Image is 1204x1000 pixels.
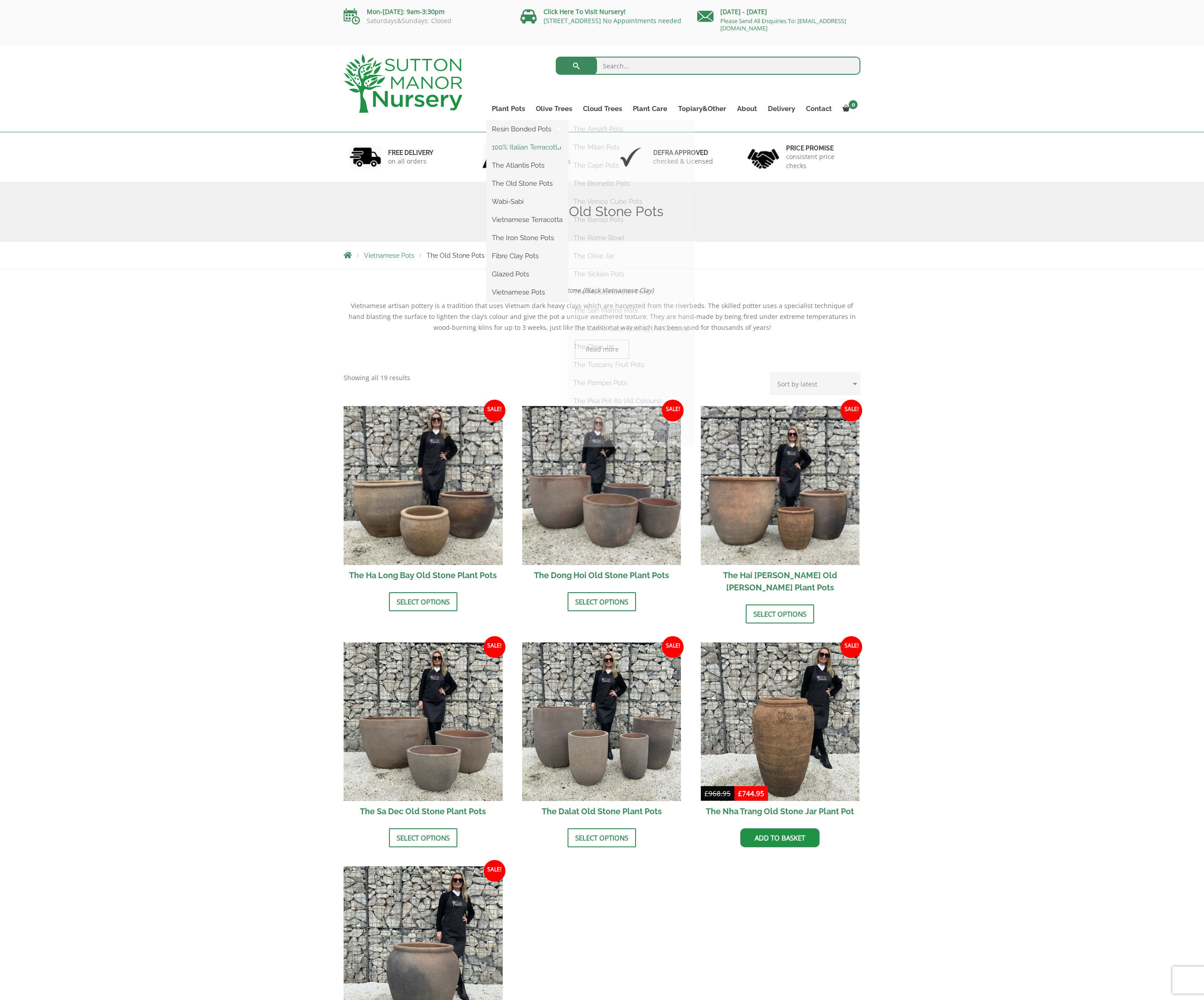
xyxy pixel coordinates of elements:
[486,159,568,172] a: The Atlantis Pots
[486,102,530,115] a: Plant Pots
[389,592,457,611] a: Select options for “The Ha Long Bay Old Stone Plant Pots”
[568,430,694,444] a: The Como Rectangle 90 (Colours)
[568,376,694,390] a: The Pompei Pots
[568,267,694,281] a: The Sicilian Pots
[484,400,505,421] span: Sale!
[522,406,681,585] a: Sale! The Dong Hoi Old Stone Plant Pots
[482,145,514,169] img: 2.jpg
[568,177,694,190] a: The Brunello Pots
[344,643,503,802] img: The Sa Dec Old Stone Plant Pots
[720,17,846,32] a: Please Send All Enquiries To: [EMAIL_ADDRESS][DOMAIN_NAME]
[786,144,855,152] h6: Price promise
[840,636,862,658] span: Sale!
[344,54,462,113] img: logo
[522,801,681,821] h2: The Dalat Old Stone Plant Pots
[486,177,568,190] a: The Old Stone Pots
[770,372,860,395] select: Shop order
[486,140,568,154] a: 100% Italian Terracotta
[484,636,505,658] span: Sale!
[344,203,860,220] h1: The Old Stone Pots
[389,828,457,847] a: Select options for “The Sa Dec Old Stone Plant Pots”
[568,304,694,317] a: The San Marino Pots
[801,102,837,115] a: Contact
[568,592,636,611] a: Select options for “The Dong Hoi Old Stone Plant Pots”
[568,394,694,408] a: The Pisa Pot 80 (All Colours)
[364,252,414,259] a: Vietnamese Pots
[738,789,764,798] bdi: 744.95
[673,102,732,115] a: Topiary&Other
[344,406,503,585] a: Sale! The Ha Long Bay Old Stone Plant Pots
[530,102,578,115] a: Olive Trees
[762,102,801,115] a: Delivery
[486,213,568,227] a: Vietnamese Terracotta
[704,789,709,798] span: £
[697,6,860,17] p: [DATE] - [DATE]
[544,16,681,25] a: [STREET_ADDRESS] No Appointments needed
[748,143,779,171] img: 4.jpg
[849,100,858,109] span: 0
[840,400,862,421] span: Sale!
[486,122,568,136] a: Resin Bonded Pots
[484,860,505,882] span: Sale!
[556,57,861,75] input: Search...
[344,565,503,585] h2: The Ha Long Bay Old Stone Plant Pots
[522,565,681,585] h2: The Dong Hoi Old Stone Plant Pots
[568,231,694,245] a: The Rome Bowl
[701,643,860,822] a: Sale! The Nha Trang Old Stone Jar Plant Pot
[388,149,433,157] h6: FREE DELIVERY
[486,231,568,245] a: The Iron Stone Pots
[786,152,855,170] p: consistent price checks
[568,249,694,263] a: The Olive Jar
[522,406,681,565] img: The Dong Hoi Old Stone Plant Pots
[701,406,860,565] img: The Hai Phong Old Stone Plant Pots
[662,636,684,658] span: Sale!
[522,643,681,802] img: The Dalat Old Stone Plant Pots
[344,300,860,333] p: Vietnamese artisan pottery is a tradition that uses Vietnam dark heavy clays which are harvested ...
[732,102,762,115] a: About
[740,828,820,847] a: Add to basket: “The Nha Trang Old Stone Jar Plant Pot”
[704,789,731,798] bdi: 968.95
[344,643,503,822] a: Sale! The Sa Dec Old Stone Plant Pots
[837,102,860,115] a: 0
[486,249,568,263] a: Fibre Clay Pots
[344,6,507,17] p: Mon-[DATE]: 9am-3:30pm
[522,643,681,822] a: Sale! The Dalat Old Stone Plant Pots
[701,643,860,802] img: The Nha Trang Old Stone Jar Plant Pot
[627,102,673,115] a: Plant Care
[701,801,860,821] h2: The Nha Trang Old Stone Jar Plant Pot
[701,406,860,598] a: Sale! The Hai [PERSON_NAME] Old [PERSON_NAME] Plant Pots
[568,828,636,847] a: Select options for “The Dalat Old Stone Plant Pots”
[568,322,694,335] a: The Como Cube Pots 45 (All Colours)
[738,789,742,798] span: £
[427,252,485,259] span: The Old Stone Pots
[486,285,568,299] a: Vietnamese Pots
[344,17,507,24] p: Saturdays&Sundays: Closed
[344,251,860,259] nav: Breadcrumbs
[344,801,503,821] h2: The Sa Dec Old Stone Plant Pots
[568,340,694,353] a: The Olive Jar
[344,372,410,383] p: Showing all 19 results
[486,267,568,281] a: Glazed Pots
[388,157,433,166] p: on all orders
[568,122,694,136] a: The Amalfi Pots
[568,412,694,426] a: The Alfresco Pots
[578,102,627,115] a: Cloud Trees
[350,145,381,169] img: 1.jpg
[568,159,694,172] a: The Capri Pots
[568,213,694,227] a: The Barolo Pots
[568,195,694,208] a: The Venice Cube Pots
[568,358,694,372] a: The Tuscany Fruit Pots
[568,285,694,299] a: The Mediterranean Pots
[486,195,568,208] a: Wabi-Sabi
[746,604,814,623] a: Select options for “The Hai Phong Old Stone Plant Pots”
[544,7,626,16] a: Click Here To Visit Nursery!
[662,400,684,421] span: Sale!
[701,565,860,598] h2: The Hai [PERSON_NAME] Old [PERSON_NAME] Plant Pots
[568,140,694,154] a: The Milan Pots
[344,406,503,565] img: The Ha Long Bay Old Stone Plant Pots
